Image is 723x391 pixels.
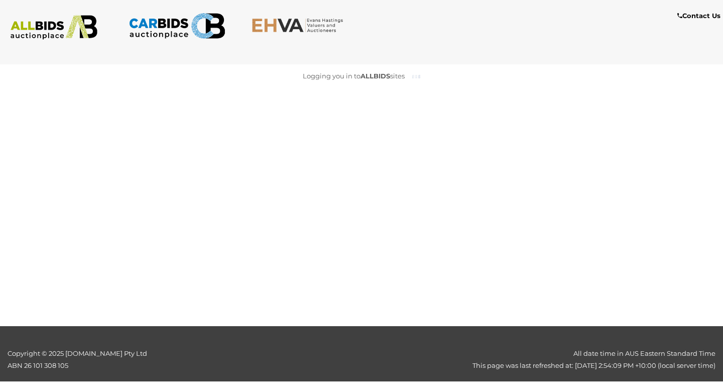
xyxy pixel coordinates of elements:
img: CARBIDS.com.au [129,10,226,42]
div: All date time in AUS Eastern Standard Time This page was last refreshed at: [DATE] 2:54:09 PM +10... [181,348,723,371]
b: Contact Us [677,12,720,20]
img: EHVA.com.au [252,18,349,33]
img: ALLBIDS.com.au [6,15,103,40]
img: small-loading.gif [412,74,420,79]
a: Contact Us [677,10,723,22]
b: ALLBIDS [360,72,390,80]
